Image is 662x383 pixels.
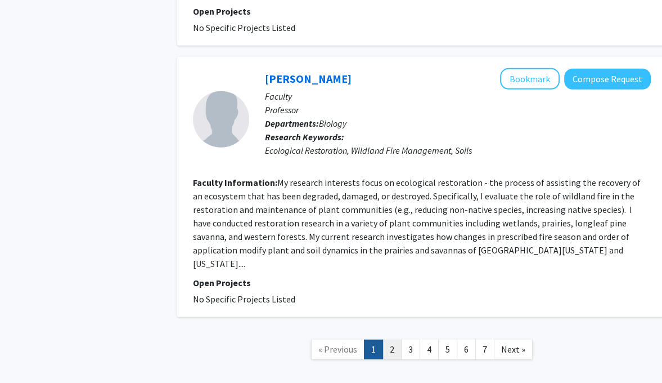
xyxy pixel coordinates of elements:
p: Faculty [265,90,651,103]
a: Previous Page [311,340,364,359]
a: 6 [457,340,476,359]
iframe: Chat [8,332,48,375]
a: 5 [438,340,457,359]
a: 1 [364,340,383,359]
fg-read-more: My research interests focus on ecological restoration - the process of assisting the recovery of ... [193,177,641,269]
a: 3 [401,340,420,359]
span: Biology [319,118,346,129]
b: Research Keywords: [265,131,344,142]
button: Add Todd Aschenbach to Bookmarks [500,68,560,90]
span: Next » [501,344,525,355]
b: Faculty Information: [193,177,277,188]
button: Compose Request to Todd Aschenbach [564,69,651,90]
b: Departments: [265,118,319,129]
a: 4 [420,340,439,359]
div: Ecological Restoration, Wildland Fire Management, Soils [265,144,651,157]
p: Professor [265,103,651,117]
span: No Specific Projects Listed [193,22,295,33]
a: [PERSON_NAME] [265,72,352,86]
a: 2 [382,340,402,359]
p: Open Projects [193,5,651,18]
a: Next [494,340,533,359]
a: 7 [475,340,494,359]
p: Open Projects [193,276,651,290]
span: « Previous [318,344,357,355]
span: No Specific Projects Listed [193,293,295,305]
